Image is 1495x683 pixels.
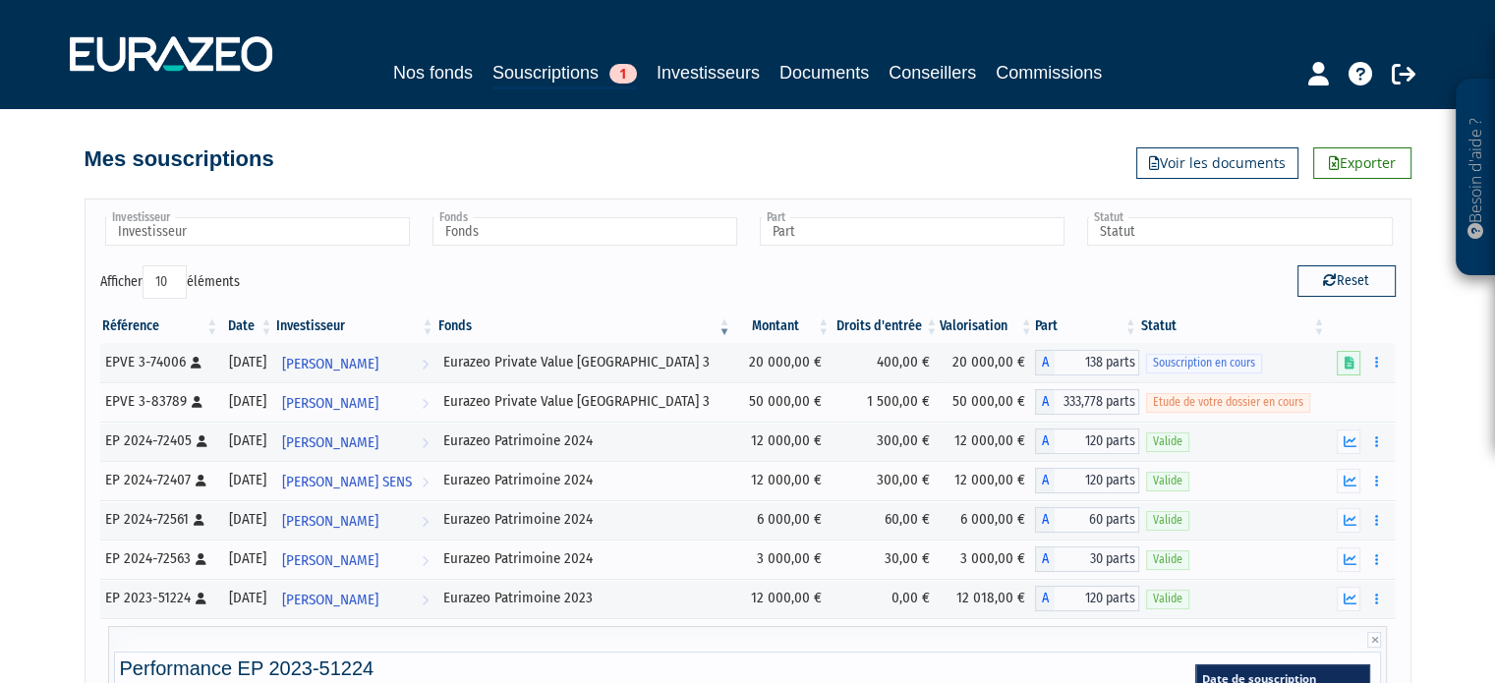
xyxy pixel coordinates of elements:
[832,343,940,382] td: 400,00 €
[733,382,833,422] td: 50 000,00 €
[282,346,378,382] span: [PERSON_NAME]
[274,343,435,382] a: [PERSON_NAME]
[422,425,429,461] i: Voir l'investisseur
[492,59,637,89] a: Souscriptions1
[227,588,267,608] div: [DATE]
[940,382,1034,422] td: 50 000,00 €
[274,461,435,500] a: [PERSON_NAME] SENS
[1146,550,1189,569] span: Valide
[443,391,726,412] div: Eurazeo Private Value [GEOGRAPHIC_DATA] 3
[940,461,1034,500] td: 12 000,00 €
[832,540,940,579] td: 30,00 €
[1035,310,1139,343] th: Part: activer pour trier la colonne par ordre croissant
[443,430,726,451] div: Eurazeo Patrimoine 2024
[733,310,833,343] th: Montant: activer pour trier la colonne par ordre croissant
[85,147,274,171] h4: Mes souscriptions
[227,509,267,530] div: [DATE]
[1035,389,1055,415] span: A
[940,500,1034,540] td: 6 000,00 €
[1313,147,1411,179] a: Exporter
[1465,89,1487,266] p: Besoin d'aide ?
[274,382,435,422] a: [PERSON_NAME]
[996,59,1102,86] a: Commissions
[120,657,1376,679] h4: Performance EP 2023-51224
[197,435,207,447] i: [Français] Personne physique
[100,265,240,299] label: Afficher éléments
[940,343,1034,382] td: 20 000,00 €
[191,357,201,369] i: [Français] Personne physique
[227,352,267,372] div: [DATE]
[274,540,435,579] a: [PERSON_NAME]
[196,553,206,565] i: [Français] Personne physique
[196,593,206,604] i: [Français] Personne physique
[274,579,435,618] a: [PERSON_NAME]
[196,475,206,486] i: [Français] Personne physique
[1035,468,1139,493] div: A - Eurazeo Patrimoine 2024
[832,310,940,343] th: Droits d'entrée: activer pour trier la colonne par ordre croissant
[422,464,429,500] i: Voir l'investisseur
[609,64,637,84] span: 1
[1146,472,1189,490] span: Valide
[105,588,214,608] div: EP 2023-51224
[1035,350,1055,375] span: A
[105,430,214,451] div: EP 2024-72405
[274,500,435,540] a: [PERSON_NAME]
[1146,393,1310,412] span: Etude de votre dossier en cours
[832,382,940,422] td: 1 500,00 €
[1139,310,1328,343] th: Statut : activer pour trier la colonne par ordre croissant
[422,385,429,422] i: Voir l'investisseur
[282,542,378,579] span: [PERSON_NAME]
[443,548,726,569] div: Eurazeo Patrimoine 2024
[733,422,833,461] td: 12 000,00 €
[105,391,214,412] div: EPVE 3-83789
[105,548,214,569] div: EP 2024-72563
[832,422,940,461] td: 300,00 €
[832,461,940,500] td: 300,00 €
[1035,586,1139,611] div: A - Eurazeo Patrimoine 2023
[1055,389,1139,415] span: 333,778 parts
[443,588,726,608] div: Eurazeo Patrimoine 2023
[422,503,429,540] i: Voir l'investisseur
[422,582,429,618] i: Voir l'investisseur
[1055,546,1139,572] span: 30 parts
[1146,590,1189,608] span: Valide
[1146,432,1189,451] span: Valide
[832,579,940,618] td: 0,00 €
[274,310,435,343] th: Investisseur: activer pour trier la colonne par ordre croissant
[940,579,1034,618] td: 12 018,00 €
[733,343,833,382] td: 20 000,00 €
[1055,350,1139,375] span: 138 parts
[194,514,204,526] i: [Français] Personne physique
[733,500,833,540] td: 6 000,00 €
[779,59,869,86] a: Documents
[1035,428,1139,454] div: A - Eurazeo Patrimoine 2024
[1035,350,1139,375] div: A - Eurazeo Private Value Europe 3
[143,265,187,299] select: Afficheréléments
[192,396,202,408] i: [Français] Personne physique
[282,385,378,422] span: [PERSON_NAME]
[1035,428,1055,454] span: A
[940,310,1034,343] th: Valorisation: activer pour trier la colonne par ordre croissant
[1035,546,1139,572] div: A - Eurazeo Patrimoine 2024
[1035,468,1055,493] span: A
[274,422,435,461] a: [PERSON_NAME]
[105,470,214,490] div: EP 2024-72407
[832,500,940,540] td: 60,00 €
[1035,507,1139,533] div: A - Eurazeo Patrimoine 2024
[1297,265,1396,297] button: Reset
[940,422,1034,461] td: 12 000,00 €
[70,36,272,72] img: 1732889491-logotype_eurazeo_blanc_rvb.png
[1055,428,1139,454] span: 120 parts
[282,582,378,618] span: [PERSON_NAME]
[100,310,221,343] th: Référence : activer pour trier la colonne par ordre croissant
[1035,546,1055,572] span: A
[443,352,726,372] div: Eurazeo Private Value [GEOGRAPHIC_DATA] 3
[443,470,726,490] div: Eurazeo Patrimoine 2024
[1035,507,1055,533] span: A
[1146,354,1262,372] span: Souscription en cours
[422,542,429,579] i: Voir l'investisseur
[1055,507,1139,533] span: 60 parts
[436,310,733,343] th: Fonds: activer pour trier la colonne par ordre croissant
[105,352,214,372] div: EPVE 3-74006
[1035,586,1055,611] span: A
